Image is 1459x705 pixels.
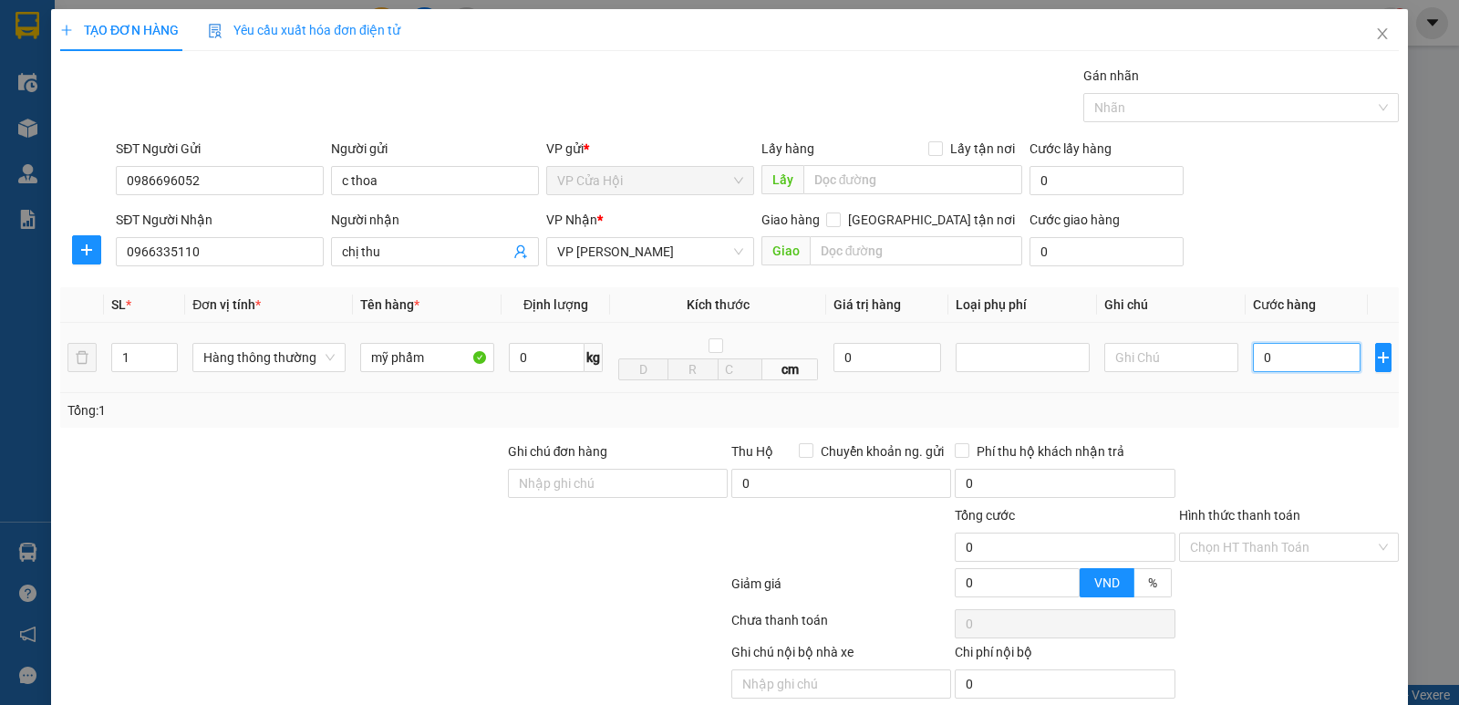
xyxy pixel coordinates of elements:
[72,235,101,264] button: plus
[508,469,728,498] input: Ghi chú đơn hàng
[331,139,539,159] div: Người gửi
[969,441,1132,461] span: Phí thu hộ khách nhận trả
[1253,297,1316,312] span: Cước hàng
[360,343,494,372] input: VD: Bàn, Ghế
[833,343,941,372] input: 0
[948,287,1097,323] th: Loại phụ phí
[833,297,901,312] span: Giá trị hàng
[1148,575,1157,590] span: %
[943,139,1022,159] span: Lấy tận nơi
[1030,141,1112,156] label: Cước lấy hàng
[116,139,324,159] div: SĐT Người Gửi
[1030,213,1120,227] label: Cước giao hàng
[203,344,335,371] span: Hàng thông thường
[761,213,820,227] span: Giao hàng
[1094,575,1120,590] span: VND
[761,165,803,194] span: Lấy
[955,508,1015,523] span: Tổng cước
[718,358,763,380] input: C
[60,23,179,37] span: TẠO ĐƠN HÀNG
[1179,508,1300,523] label: Hình thức thanh toán
[360,297,419,312] span: Tên hàng
[1375,26,1390,41] span: close
[618,358,668,380] input: D
[1375,343,1392,372] button: plus
[803,165,1023,194] input: Dọc đường
[60,24,73,36] span: plus
[1030,237,1184,266] input: Cước giao hàng
[1030,166,1184,195] input: Cước lấy hàng
[761,236,810,265] span: Giao
[208,23,400,37] span: Yêu cầu xuất hóa đơn điện tử
[192,297,261,312] span: Đơn vị tính
[955,642,1174,669] div: Chi phí nội bộ
[67,400,564,420] div: Tổng: 1
[331,210,539,230] div: Người nhận
[810,236,1023,265] input: Dọc đường
[513,244,528,259] span: user-add
[523,297,588,312] span: Định lượng
[762,358,818,380] span: cm
[1104,343,1238,372] input: Ghi Chú
[667,358,718,380] input: R
[116,210,324,230] div: SĐT Người Nhận
[585,343,603,372] span: kg
[111,297,126,312] span: SL
[761,141,814,156] span: Lấy hàng
[1097,287,1246,323] th: Ghi chú
[1376,350,1391,365] span: plus
[1357,9,1408,60] button: Close
[731,444,773,459] span: Thu Hộ
[731,669,951,699] input: Nhập ghi chú
[546,139,754,159] div: VP gửi
[729,610,953,642] div: Chưa thanh toán
[208,24,222,38] img: icon
[687,297,750,312] span: Kích thước
[557,238,743,265] span: VP NGỌC HỒI
[73,243,100,257] span: plus
[841,210,1022,230] span: [GEOGRAPHIC_DATA] tận nơi
[546,213,597,227] span: VP Nhận
[1083,68,1139,83] label: Gán nhãn
[508,444,608,459] label: Ghi chú đơn hàng
[557,167,743,194] span: VP Cửa Hội
[729,574,953,606] div: Giảm giá
[731,642,951,669] div: Ghi chú nội bộ nhà xe
[67,343,97,372] button: delete
[813,441,951,461] span: Chuyển khoản ng. gửi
